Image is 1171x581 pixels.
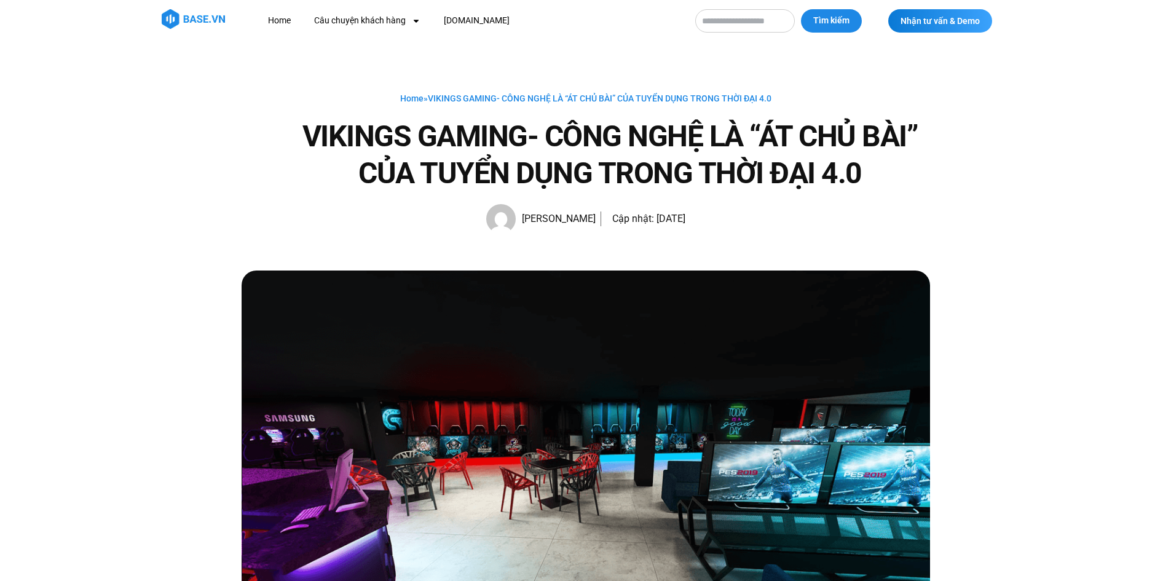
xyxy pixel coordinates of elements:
a: Câu chuyện khách hàng [305,9,430,32]
a: Home [259,9,300,32]
span: » [400,93,771,103]
a: Picture of Hạnh Hoàng [PERSON_NAME] [486,204,596,234]
time: [DATE] [656,213,685,224]
a: [DOMAIN_NAME] [435,9,519,32]
span: [PERSON_NAME] [516,210,596,227]
span: Nhận tư vấn & Demo [901,17,980,25]
button: Tìm kiếm [801,9,862,33]
h1: VIKINGS GAMING- CÔNG NGHỆ LÀ “ÁT CHỦ BÀI” CỦA TUYỂN DỤNG TRONG THỜI ĐẠI 4.0 [291,118,930,192]
span: Cập nhật: [612,213,654,224]
nav: Menu [259,9,683,32]
span: VIKINGS GAMING- CÔNG NGHỆ LÀ “ÁT CHỦ BÀI” CỦA TUYỂN DỤNG TRONG THỜI ĐẠI 4.0 [428,93,771,103]
span: Tìm kiếm [813,15,850,27]
a: Nhận tư vấn & Demo [888,9,992,33]
img: Picture of Hạnh Hoàng [486,204,516,234]
a: Home [400,93,424,103]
